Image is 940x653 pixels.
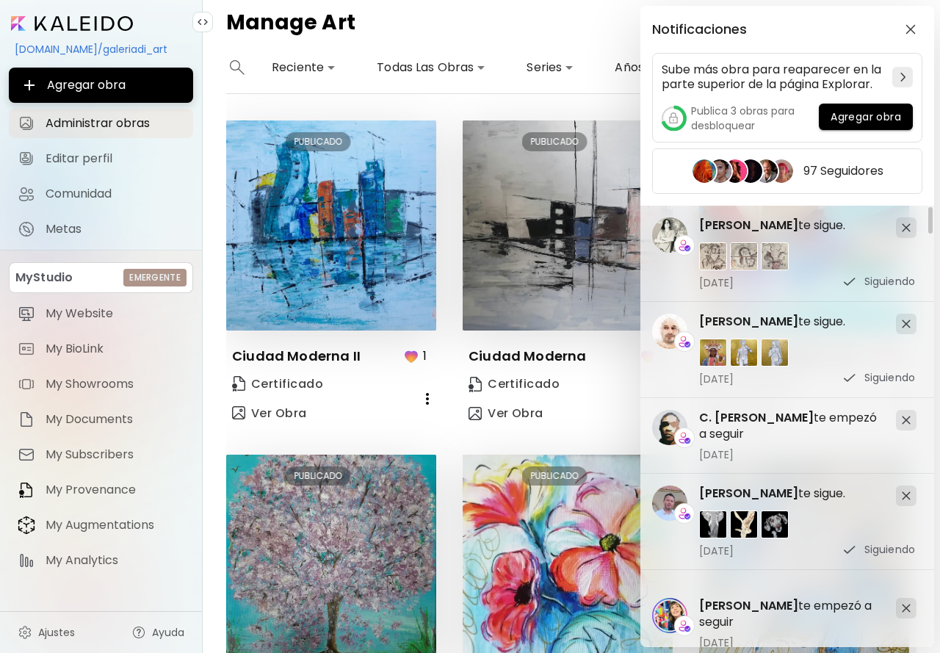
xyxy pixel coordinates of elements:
[699,598,884,630] h5: te empezó a seguir
[864,274,915,289] p: Siguiendo
[699,544,884,558] span: [DATE]
[699,409,814,426] span: C. [PERSON_NAME]
[905,24,916,35] img: closeButton
[662,62,886,92] h5: Sube más obra para reaparecer en la parte superior de la página Explorar.
[831,109,901,125] span: Agregar obra
[699,410,884,442] h5: te empezó a seguir
[699,276,884,289] span: [DATE]
[803,164,883,178] h5: 97 Seguidores
[819,104,913,133] a: Agregar obra
[899,18,922,41] button: closeButton
[691,104,819,133] h5: Publica 3 obras para desbloquear
[864,542,915,558] p: Siguiendo
[864,370,915,386] p: Siguiendo
[699,636,884,649] span: [DATE]
[819,104,913,130] button: Agregar obra
[699,485,798,502] span: [PERSON_NAME]
[699,217,884,234] h5: te sigue.
[699,217,798,234] span: [PERSON_NAME]
[699,448,884,461] span: [DATE]
[699,314,884,330] h5: te sigue.
[699,597,798,614] span: [PERSON_NAME]
[900,73,905,82] img: chevron
[699,372,884,386] span: [DATE]
[699,313,798,330] span: [PERSON_NAME]
[699,486,884,502] h5: te sigue.
[652,22,747,37] h5: Notificaciones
